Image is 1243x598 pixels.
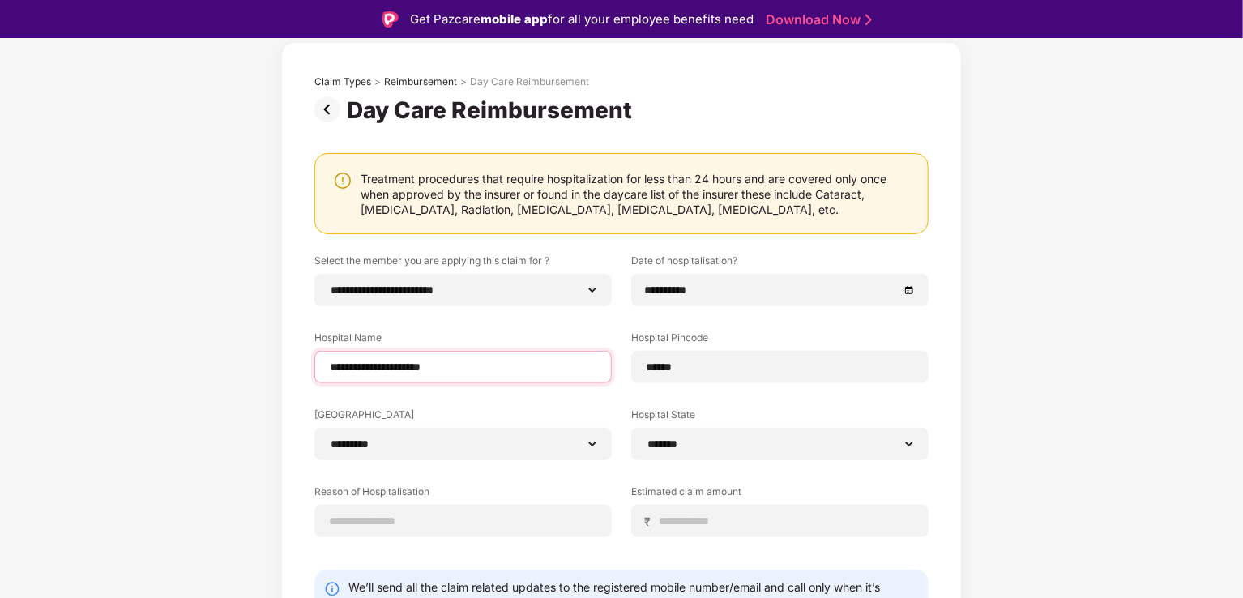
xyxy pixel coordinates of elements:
div: Reimbursement [384,75,457,88]
label: [GEOGRAPHIC_DATA] [314,408,612,428]
img: Stroke [865,11,872,28]
label: Reason of Hospitalisation [314,485,612,505]
label: Date of hospitalisation? [631,254,929,274]
div: Treatment procedures that require hospitalization for less than 24 hours and are covered only onc... [361,171,912,217]
div: > [374,75,381,88]
div: Get Pazcare for all your employee benefits need [410,10,754,29]
div: Day Care Reimbursement [470,75,589,88]
img: Logo [382,11,399,28]
img: svg+xml;base64,PHN2ZyBpZD0iSW5mby0yMHgyMCIgeG1sbnM9Imh0dHA6Ly93d3cudzMub3JnLzIwMDAvc3ZnIiB3aWR0aD... [324,581,340,597]
label: Hospital Pincode [631,331,929,351]
label: Estimated claim amount [631,485,929,505]
label: Hospital Name [314,331,612,351]
label: Hospital State [631,408,929,428]
div: Claim Types [314,75,371,88]
img: svg+xml;base64,PHN2ZyBpZD0iV2FybmluZ18tXzI0eDI0IiBkYXRhLW5hbWU9Ildhcm5pbmcgLSAyNHgyNCIgeG1sbnM9Im... [333,171,352,190]
label: Select the member you are applying this claim for ? [314,254,612,274]
strong: mobile app [481,11,548,27]
div: Day Care Reimbursement [347,96,639,124]
img: svg+xml;base64,PHN2ZyBpZD0iUHJldi0zMngzMiIgeG1sbnM9Imh0dHA6Ly93d3cudzMub3JnLzIwMDAvc3ZnIiB3aWR0aD... [314,96,347,122]
span: ₹ [644,514,657,529]
div: > [460,75,467,88]
a: Download Now [766,11,867,28]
